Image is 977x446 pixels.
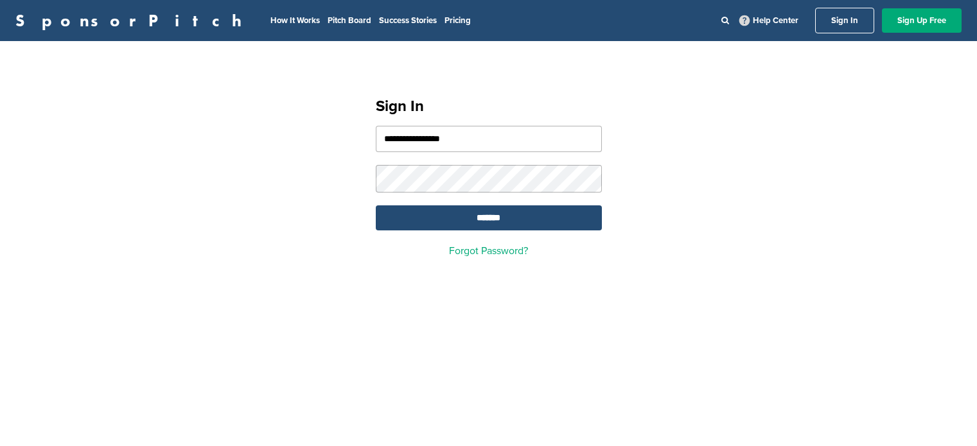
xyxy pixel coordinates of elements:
a: How It Works [270,15,320,26]
a: SponsorPitch [15,12,250,29]
a: Pricing [444,15,471,26]
h1: Sign In [376,95,602,118]
a: Success Stories [379,15,437,26]
a: Sign Up Free [882,8,962,33]
a: Help Center [737,13,801,28]
a: Pitch Board [328,15,371,26]
a: Forgot Password? [449,244,528,257]
a: Sign In [815,8,874,33]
